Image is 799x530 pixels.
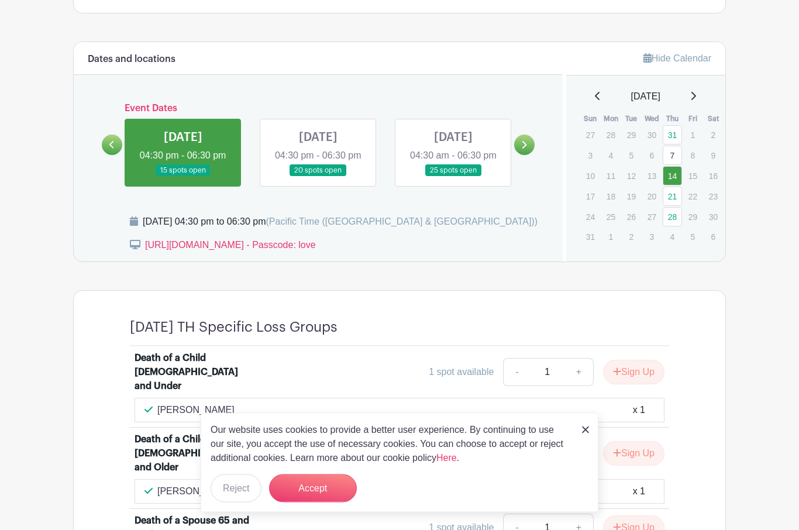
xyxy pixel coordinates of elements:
[642,126,662,144] p: 30
[582,426,589,433] img: close_button-5f87c8562297e5c2d7936805f587ecaba9071eb48480494691a3f1689db116b3.svg
[663,208,682,227] a: 28
[683,113,703,125] th: Fri
[88,54,175,66] h6: Dates and locations
[581,188,600,206] p: 17
[581,167,600,185] p: 10
[622,208,641,226] p: 26
[266,217,538,227] span: (Pacific Time ([GEOGRAPHIC_DATA] & [GEOGRAPHIC_DATA]))
[622,126,641,144] p: 29
[631,90,660,104] span: [DATE]
[704,167,723,185] p: 16
[145,240,316,250] a: [URL][DOMAIN_NAME] - Passcode: love
[603,360,664,385] button: Sign Up
[601,208,621,226] p: 25
[621,113,642,125] th: Tue
[642,147,662,165] p: 6
[436,453,457,463] a: Here
[633,485,645,499] div: x 1
[642,228,662,246] p: 3
[642,208,662,226] p: 27
[683,188,702,206] p: 22
[581,147,600,165] p: 3
[130,319,337,336] h4: [DATE] TH Specific Loss Groups
[663,167,682,186] a: 14
[603,442,664,466] button: Sign Up
[663,228,682,246] p: 4
[143,215,538,229] div: [DATE] 04:30 pm to 06:30 pm
[601,167,621,185] p: 11
[157,485,235,499] p: [PERSON_NAME]
[581,126,600,144] p: 27
[663,126,682,145] a: 31
[622,147,641,165] p: 5
[622,228,641,246] p: 2
[633,404,645,418] div: x 1
[581,208,600,226] p: 24
[663,146,682,166] a: 7
[211,423,570,465] p: Our website uses cookies to provide a better user experience. By continuing to use our site, you ...
[135,433,253,475] div: Death of a Child [DEMOGRAPHIC_DATA] and Older
[704,188,723,206] p: 23
[503,359,530,387] a: -
[662,113,683,125] th: Thu
[135,352,253,394] div: Death of a Child [DEMOGRAPHIC_DATA] and Under
[643,54,711,64] a: Hide Calendar
[704,228,723,246] p: 6
[683,126,702,144] p: 1
[601,147,621,165] p: 4
[642,167,662,185] p: 13
[622,188,641,206] p: 19
[703,113,724,125] th: Sat
[622,167,641,185] p: 12
[269,474,357,503] button: Accept
[683,228,702,246] p: 5
[580,113,601,125] th: Sun
[211,474,261,503] button: Reject
[704,208,723,226] p: 30
[581,228,600,246] p: 31
[601,113,621,125] th: Mon
[704,147,723,165] p: 9
[642,113,662,125] th: Wed
[122,104,514,115] h6: Event Dates
[429,366,494,380] div: 1 spot available
[663,187,682,207] a: 21
[601,126,621,144] p: 28
[704,126,723,144] p: 2
[157,404,235,418] p: [PERSON_NAME]
[601,228,621,246] p: 1
[601,188,621,206] p: 18
[683,167,702,185] p: 15
[564,359,594,387] a: +
[683,147,702,165] p: 8
[683,208,702,226] p: 29
[642,188,662,206] p: 20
